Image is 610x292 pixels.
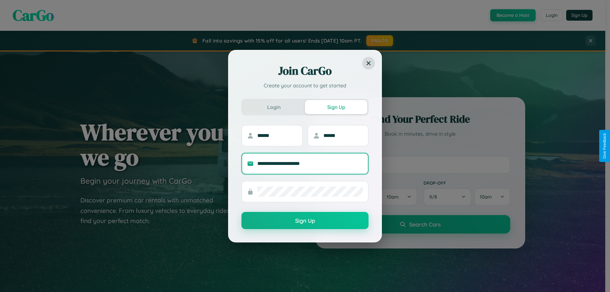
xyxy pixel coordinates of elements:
button: Login [243,100,305,114]
button: Sign Up [241,212,369,229]
h2: Join CarGo [241,63,369,78]
button: Sign Up [305,100,367,114]
div: Give Feedback [602,133,607,159]
p: Create your account to get started [241,82,369,89]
